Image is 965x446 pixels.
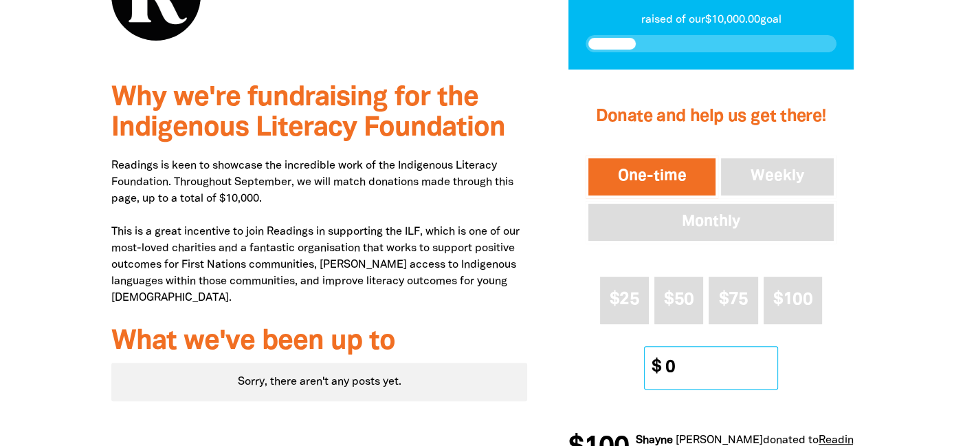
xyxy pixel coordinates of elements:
button: $50 [654,277,703,324]
p: Readings is keen to showcase the incredible work of the Indigenous Literacy Foundation. Throughou... [111,158,527,306]
em: Shayne [632,436,669,445]
button: $25 [600,277,649,324]
h3: What we've been up to [111,327,527,357]
button: Weekly [718,156,836,198]
button: $75 [709,277,757,324]
button: Monthly [586,201,836,244]
div: Sorry, there aren't any posts yet. [111,363,527,401]
div: Paginated content [111,363,527,401]
input: Other [656,347,777,389]
span: $ [645,347,661,389]
span: donated to [759,436,815,445]
span: $100 [773,292,812,308]
span: Why we're fundraising for the Indigenous Literacy Foundation [111,85,505,141]
p: raised of our $10,000.00 goal [586,12,836,28]
span: $75 [718,292,748,308]
button: $100 [764,277,823,324]
span: $25 [610,292,639,308]
button: One-time [586,156,719,198]
em: [PERSON_NAME] [672,436,759,445]
span: $50 [664,292,694,308]
h2: Donate and help us get there! [586,89,836,145]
